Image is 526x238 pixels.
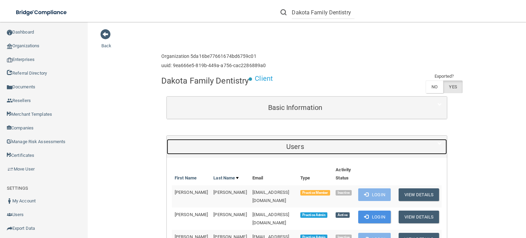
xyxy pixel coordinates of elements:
img: enterprise.0d942306.png [7,58,12,62]
input: Search [292,6,354,19]
img: icon-documents.8dae5593.png [7,85,12,90]
img: bridge_compliance_login_screen.278c3ca4.svg [10,5,73,20]
label: SETTINGS [7,184,28,192]
h4: Dakota Family Dentistry [161,76,249,85]
h5: Basic Information [172,104,418,111]
span: [PERSON_NAME] [175,212,208,217]
a: Users [172,139,442,154]
a: Basic Information [172,100,442,115]
label: NO [426,80,443,93]
button: View Details [399,188,439,201]
a: Last Name [213,174,239,182]
span: [EMAIL_ADDRESS][DOMAIN_NAME] [252,212,289,225]
button: View Details [399,211,439,223]
button: Login [358,211,391,223]
h5: Users [172,143,418,150]
img: icon-export.b9366987.png [7,226,12,231]
span: [EMAIL_ADDRESS][DOMAIN_NAME] [252,190,289,203]
th: Type [298,163,333,185]
label: YES [443,80,462,93]
span: Inactive [336,190,352,196]
img: ic_user_dark.df1a06c3.png [7,198,12,204]
span: [PERSON_NAME] [213,212,247,217]
td: Exported? [426,72,463,80]
span: Active [336,212,349,218]
img: ic-search.3b580494.png [280,9,287,15]
a: First Name [175,174,197,182]
span: Practice Admin [300,212,327,218]
img: ic_reseller.de258add.png [7,98,12,103]
img: icon-users.e205127d.png [7,212,12,217]
img: organization-icon.f8decf85.png [7,43,12,49]
a: Back [101,35,111,48]
p: Client [255,72,273,85]
button: Login [358,188,391,201]
span: Practice Member [300,190,330,196]
th: Email [250,163,298,185]
img: briefcase.64adab9b.png [7,166,14,173]
span: [PERSON_NAME] [213,190,247,195]
h6: uuid: 9ea666e5-819b-449a-a756-cac2286889a0 [161,63,266,68]
th: Activity Status [333,163,355,185]
h6: Organization 5da16be77661674bd6759c01 [161,54,266,59]
img: ic_dashboard_dark.d01f4a41.png [7,30,12,35]
span: [PERSON_NAME] [175,190,208,195]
